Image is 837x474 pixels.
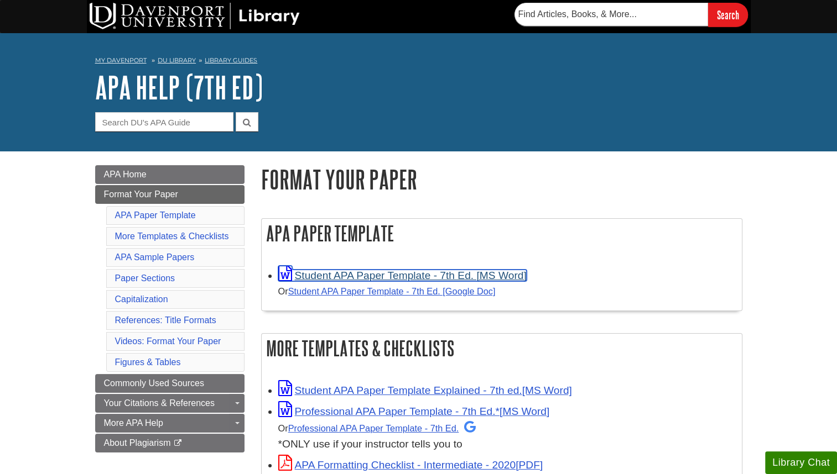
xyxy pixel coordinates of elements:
[262,334,742,363] h2: More Templates & Checklists
[278,459,543,471] a: Link opens in new window
[173,440,183,447] i: This link opens in a new window
[261,165,742,193] h1: Format Your Paper
[115,336,221,346] a: Videos: Format Your Paper
[104,170,147,179] span: APA Home
[95,165,245,184] a: APA Home
[115,231,229,241] a: More Templates & Checklists
[278,270,527,281] a: Link opens in new window
[115,210,196,220] a: APA Paper Template
[205,56,257,64] a: Library Guides
[278,420,736,452] div: *ONLY use if your instructor tells you to
[95,414,245,433] a: More APA Help
[104,378,204,388] span: Commonly Used Sources
[95,56,147,65] a: My Davenport
[288,286,496,296] a: Student APA Paper Template - 7th Ed. [Google Doc]
[90,3,300,29] img: DU Library
[95,53,742,71] nav: breadcrumb
[278,286,496,296] small: Or
[95,434,245,452] a: About Plagiarism
[115,357,181,367] a: Figures & Tables
[95,185,245,204] a: Format Your Paper
[115,294,168,304] a: Capitalization
[115,252,195,262] a: APA Sample Papers
[158,56,196,64] a: DU Library
[95,394,245,413] a: Your Citations & References
[278,405,550,417] a: Link opens in new window
[262,219,742,248] h2: APA Paper Template
[95,112,233,131] input: Search DU's APA Guide
[514,3,748,27] form: Searches DU Library's articles, books, and more
[104,189,178,199] span: Format Your Paper
[104,438,171,447] span: About Plagiarism
[288,423,476,433] a: Professional APA Paper Template - 7th Ed.
[765,451,837,474] button: Library Chat
[115,273,175,283] a: Paper Sections
[278,423,476,433] small: Or
[104,418,163,428] span: More APA Help
[95,374,245,393] a: Commonly Used Sources
[708,3,748,27] input: Search
[95,165,245,452] div: Guide Page Menu
[278,385,572,396] a: Link opens in new window
[95,70,263,104] a: APA Help (7th Ed)
[115,315,216,325] a: References: Title Formats
[514,3,708,26] input: Find Articles, Books, & More...
[104,398,215,408] span: Your Citations & References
